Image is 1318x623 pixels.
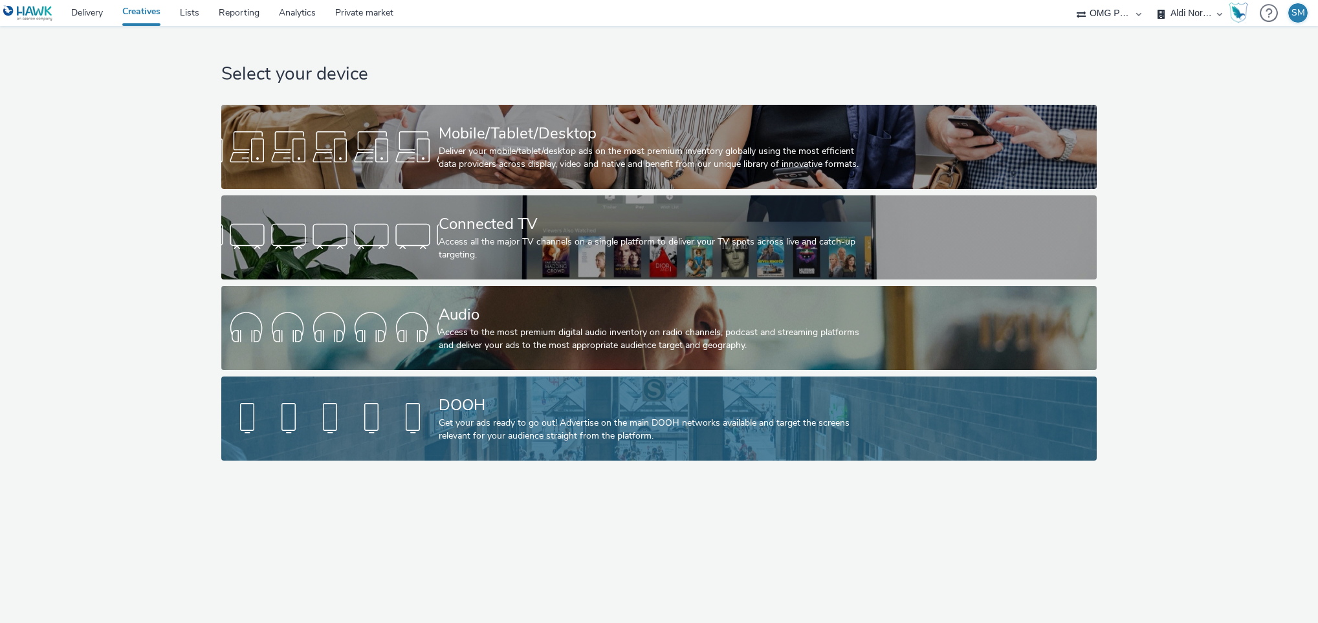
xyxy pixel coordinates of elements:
[439,213,874,235] div: Connected TV
[221,105,1097,189] a: Mobile/Tablet/DesktopDeliver your mobile/tablet/desktop ads on the most premium inventory globall...
[439,122,874,145] div: Mobile/Tablet/Desktop
[439,303,874,326] div: Audio
[1229,3,1253,23] a: Hawk Academy
[3,5,53,21] img: undefined Logo
[439,417,874,443] div: Get your ads ready to go out! Advertise on the main DOOH networks available and target the screen...
[439,235,874,262] div: Access all the major TV channels on a single platform to deliver your TV spots across live and ca...
[439,394,874,417] div: DOOH
[1229,3,1248,23] img: Hawk Academy
[221,377,1097,461] a: DOOHGet your ads ready to go out! Advertise on the main DOOH networks available and target the sc...
[1291,3,1305,23] div: SM
[221,195,1097,279] a: Connected TVAccess all the major TV channels on a single platform to deliver your TV spots across...
[221,62,1097,87] h1: Select your device
[439,145,874,171] div: Deliver your mobile/tablet/desktop ads on the most premium inventory globally using the most effi...
[439,326,874,353] div: Access to the most premium digital audio inventory on radio channels, podcast and streaming platf...
[221,286,1097,370] a: AudioAccess to the most premium digital audio inventory on radio channels, podcast and streaming ...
